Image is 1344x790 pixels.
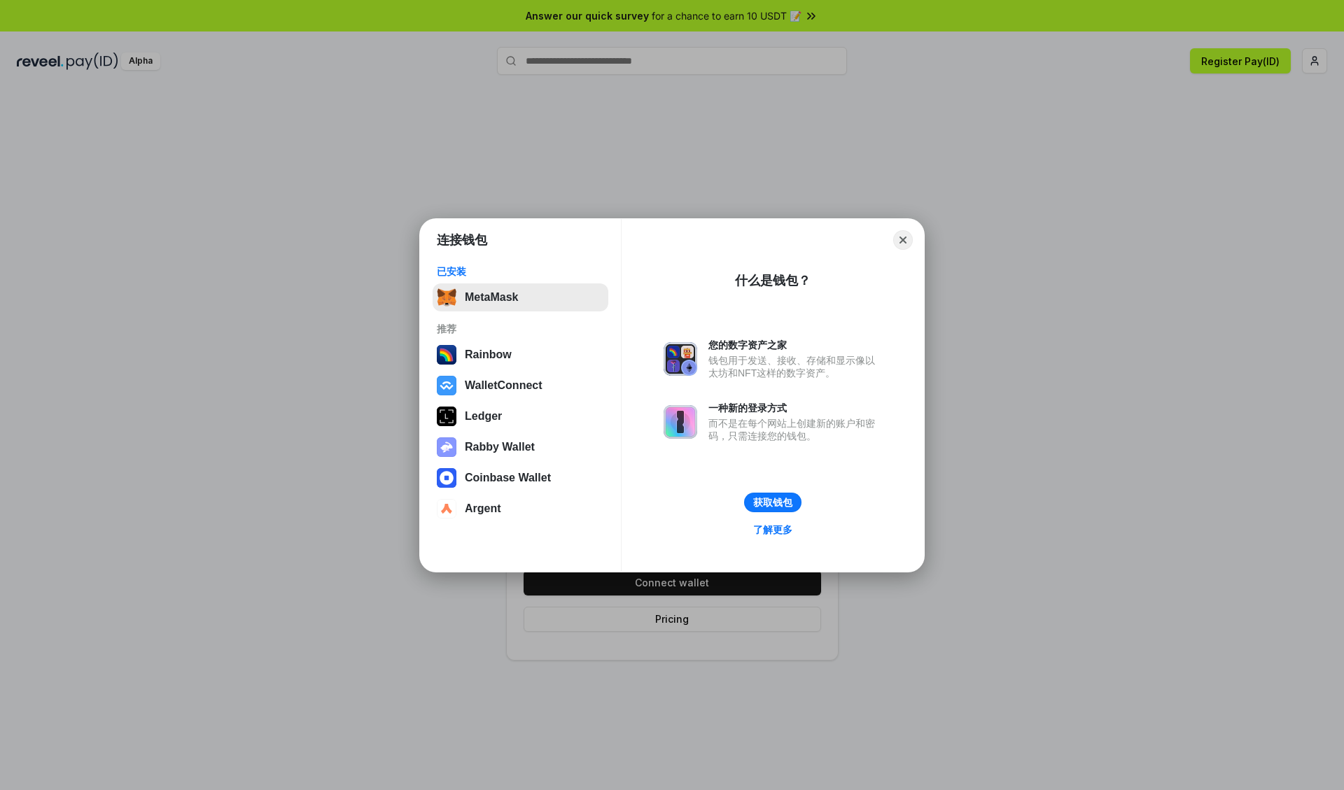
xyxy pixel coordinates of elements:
[437,376,456,395] img: svg+xml,%3Csvg%20width%3D%2228%22%20height%3D%2228%22%20viewBox%3D%220%200%2028%2028%22%20fill%3D...
[437,499,456,519] img: svg+xml,%3Csvg%20width%3D%2228%22%20height%3D%2228%22%20viewBox%3D%220%200%2028%2028%22%20fill%3D...
[433,433,608,461] button: Rabby Wallet
[664,405,697,439] img: svg+xml,%3Csvg%20xmlns%3D%22http%3A%2F%2Fwww.w3.org%2F2000%2Fsvg%22%20fill%3D%22none%22%20viewBox...
[744,493,801,512] button: 获取钱包
[465,379,542,392] div: WalletConnect
[753,523,792,536] div: 了解更多
[433,402,608,430] button: Ledger
[437,288,456,307] img: svg+xml,%3Csvg%20fill%3D%22none%22%20height%3D%2233%22%20viewBox%3D%220%200%2035%2033%22%20width%...
[745,521,801,539] a: 了解更多
[433,495,608,523] button: Argent
[708,417,882,442] div: 而不是在每个网站上创建新的账户和密码，只需连接您的钱包。
[708,402,882,414] div: 一种新的登录方式
[465,441,535,453] div: Rabby Wallet
[437,468,456,488] img: svg+xml,%3Csvg%20width%3D%2228%22%20height%3D%2228%22%20viewBox%3D%220%200%2028%2028%22%20fill%3D...
[437,232,487,248] h1: 连接钱包
[735,272,811,289] div: 什么是钱包？
[433,372,608,400] button: WalletConnect
[664,342,697,376] img: svg+xml,%3Csvg%20xmlns%3D%22http%3A%2F%2Fwww.w3.org%2F2000%2Fsvg%22%20fill%3D%22none%22%20viewBox...
[433,464,608,492] button: Coinbase Wallet
[465,502,501,515] div: Argent
[437,437,456,457] img: svg+xml,%3Csvg%20xmlns%3D%22http%3A%2F%2Fwww.w3.org%2F2000%2Fsvg%22%20fill%3D%22none%22%20viewBox...
[893,230,913,250] button: Close
[437,323,604,335] div: 推荐
[437,407,456,426] img: svg+xml,%3Csvg%20xmlns%3D%22http%3A%2F%2Fwww.w3.org%2F2000%2Fsvg%22%20width%3D%2228%22%20height%3...
[708,339,882,351] div: 您的数字资产之家
[433,283,608,311] button: MetaMask
[753,496,792,509] div: 获取钱包
[433,341,608,369] button: Rainbow
[465,291,518,304] div: MetaMask
[708,354,882,379] div: 钱包用于发送、接收、存储和显示像以太坊和NFT这样的数字资产。
[465,348,512,361] div: Rainbow
[465,410,502,423] div: Ledger
[437,345,456,365] img: svg+xml,%3Csvg%20width%3D%22120%22%20height%3D%22120%22%20viewBox%3D%220%200%20120%20120%22%20fil...
[437,265,604,278] div: 已安装
[465,472,551,484] div: Coinbase Wallet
